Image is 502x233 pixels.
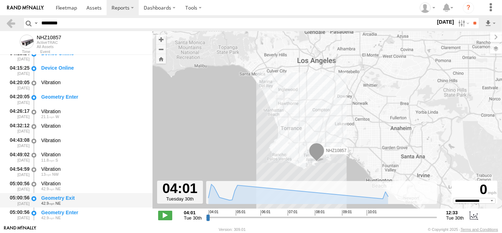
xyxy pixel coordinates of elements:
span: 07:01 [288,210,298,216]
div: Version: 309.01 [219,227,246,232]
div: Vibration [41,166,146,172]
span: 21.1 [41,115,54,119]
span: 06:01 [261,210,270,216]
div: All Assets [37,45,61,49]
div: 04:26:17 [DATE] [6,107,30,120]
i: ? [463,2,474,13]
span: 42.9 [41,201,54,205]
span: Heading: 160 [55,158,58,162]
div: Zulema McIntosch [417,2,438,13]
span: Tue 30th Sep 2025 [184,215,202,221]
span: 10:01 [367,210,377,216]
div: 04:49:02 [DATE] [6,151,30,164]
div: Event [40,50,153,54]
span: Heading: 321 [52,172,59,176]
div: © Copyright 2025 - [428,227,498,232]
div: 04:20:05 [DATE] [6,78,30,91]
div: 05:00:56 [DATE] [6,208,30,221]
label: Search Query [33,18,39,28]
div: 04:15:25 [DATE] [6,64,30,77]
div: 05:00:56 [DATE] [6,179,30,192]
strong: 12:33 [446,210,464,215]
span: Heading: 64 [55,201,61,205]
span: Heading: 64 [55,187,61,191]
label: Search Filter Options [455,18,471,28]
button: Zoom out [156,44,166,54]
img: rand-logo.svg [7,5,44,10]
div: 05:00:56 [DATE] [6,194,30,207]
button: Zoom Home [156,54,166,64]
span: Tue 30th Sep 2025 [446,215,464,221]
span: 11.8 [41,158,54,162]
a: Back to previous Page [6,18,16,28]
span: NHZ10857 [326,148,346,153]
a: Terms and Conditions [461,227,498,232]
div: Vibration [41,180,146,187]
div: Vibration [41,123,146,129]
div: Geometry Exit [41,195,146,201]
div: Vibration [41,108,146,115]
div: Device Online [41,65,146,71]
span: 08:01 [315,210,325,216]
span: 04:01 [209,210,219,216]
div: 04:54:59 [DATE] [6,165,30,178]
span: Heading: 64 [55,216,61,220]
span: 42.9 [41,187,54,191]
span: 05:01 [236,210,246,216]
div: 04:43:08 [DATE] [6,136,30,149]
a: Visit our Website [4,226,36,233]
div: Vibration [41,151,146,158]
div: NHZ10857 - View Asset History [37,35,61,40]
span: 09:01 [342,210,352,216]
div: Time [6,50,30,54]
div: 04:20:05 [DATE] [6,93,30,106]
div: Vibration [41,79,146,86]
div: ActiveTRAC [37,40,61,45]
div: Vibration [41,137,146,144]
span: 42.9 [41,216,54,220]
button: Zoom in [156,35,166,44]
label: Export results as... [484,18,496,28]
div: 04:32:12 [DATE] [6,122,30,135]
div: Geometry Enter [41,94,146,100]
div: Geometry Enter [41,209,146,216]
span: Heading: 252 [55,115,59,119]
strong: 04:01 [184,210,202,215]
label: Play/Stop [158,211,172,220]
label: [DATE] [436,18,455,26]
div: 0 [453,182,496,198]
div: 04:15:24 [DATE] [6,49,30,63]
span: 13 [41,172,51,176]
